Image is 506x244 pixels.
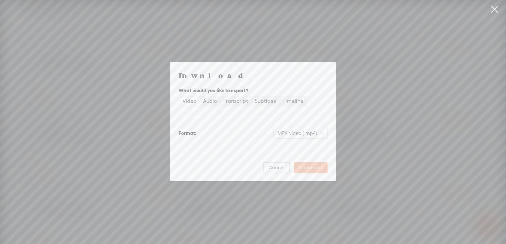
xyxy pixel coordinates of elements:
div: What would you like to export? [178,87,328,95]
span: MP4 video (.mp4) [278,128,324,138]
div: Audio [203,97,217,106]
button: Download [294,162,328,173]
div: Video [182,97,196,106]
span: Download [299,164,322,171]
div: Timeline [282,97,303,106]
h4: Download [178,70,328,80]
div: Transcript [224,97,248,106]
span: Cancel [269,164,284,171]
div: segmented control [178,96,307,106]
div: Format: [178,129,196,137]
div: Subtitles [255,97,276,106]
button: Cancel [263,162,290,173]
